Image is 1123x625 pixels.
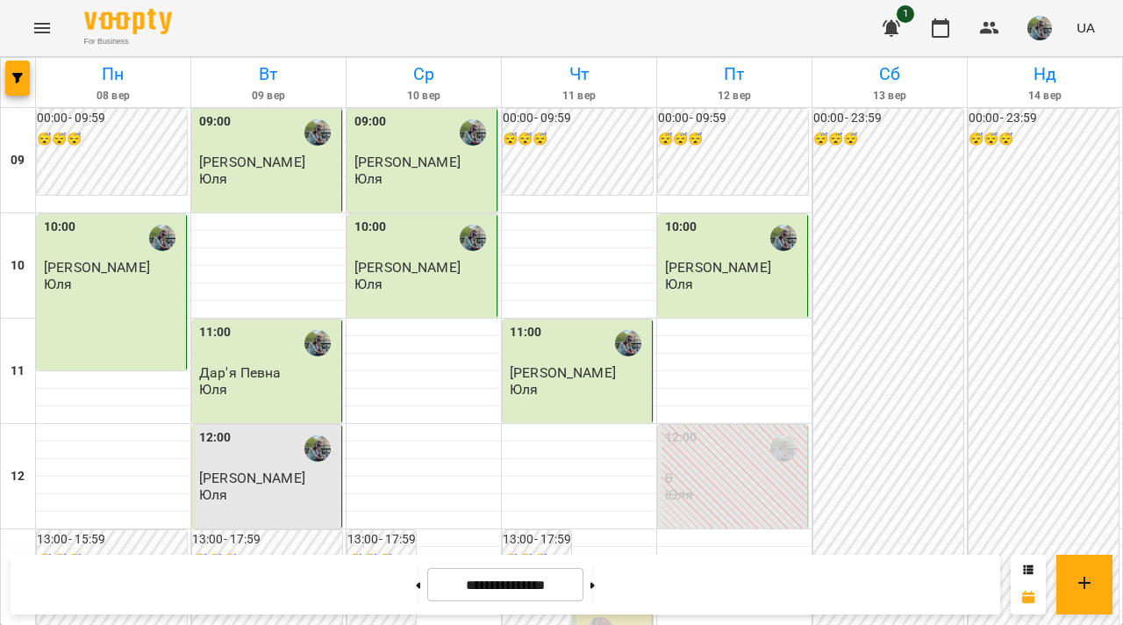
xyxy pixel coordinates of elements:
h6: 00:00 - 09:59 [37,109,187,128]
h6: 11 [11,362,25,381]
img: Юля [304,435,331,462]
span: [PERSON_NAME] [199,470,305,486]
img: Юля [615,330,641,356]
p: Юля [665,277,693,291]
p: Юля [510,382,538,397]
p: Юля [199,382,227,397]
span: [PERSON_NAME] [510,364,616,381]
h6: 12 [11,467,25,486]
img: c71655888622cca4d40d307121b662d7.jpeg [1027,16,1052,40]
img: Юля [304,330,331,356]
span: 1 [897,5,914,23]
p: Юля [44,277,72,291]
img: Юля [304,119,331,146]
img: Юля [770,225,797,251]
p: Юля [199,487,227,502]
h6: Чт [504,61,654,88]
h6: 😴😴😴 [658,130,808,149]
img: Юля [770,435,797,462]
h6: 😴😴😴 [969,130,1119,149]
h6: 😴😴😴 [813,130,963,149]
label: 11:00 [199,323,232,342]
h6: 00:00 - 23:59 [813,109,963,128]
span: [PERSON_NAME] [665,259,771,276]
h6: 08 вер [39,88,188,104]
span: [PERSON_NAME] [44,259,150,276]
span: For Business [84,36,172,47]
h6: 10 вер [349,88,498,104]
h6: Ср [349,61,498,88]
p: Юля [354,171,383,186]
h6: 00:00 - 23:59 [969,109,1119,128]
span: [PERSON_NAME] [199,154,305,170]
p: Юля [665,487,693,502]
h6: Пн [39,61,188,88]
p: Юля [199,171,227,186]
img: Voopty Logo [84,9,172,34]
h6: 11 вер [504,88,654,104]
img: Юля [149,225,175,251]
label: 12:00 [199,428,232,448]
label: 12:00 [665,428,697,448]
span: Дар'я Певна [199,364,282,381]
h6: 😴😴😴 [503,130,653,149]
label: 10:00 [354,218,387,237]
h6: 09 [11,151,25,170]
label: 09:00 [354,112,387,132]
h6: 14 вер [970,88,1119,104]
span: [PERSON_NAME] [354,154,461,170]
h6: 00:00 - 09:59 [658,109,808,128]
p: 0 [665,471,804,485]
p: Юля [354,277,383,291]
h6: 09 вер [194,88,343,104]
h6: 12 вер [660,88,809,104]
h6: 13:00 - 15:59 [37,530,187,550]
h6: Вт [194,61,343,88]
h6: 00:00 - 09:59 [503,109,653,128]
h6: 10 [11,256,25,276]
span: [PERSON_NAME] [354,259,461,276]
h6: 13:00 - 17:59 [347,530,416,550]
h6: Сб [815,61,964,88]
h6: 13:00 - 17:59 [192,530,342,550]
img: Юля [460,225,486,251]
h6: 😴😴😴 [37,130,187,149]
label: 10:00 [665,218,697,237]
span: UA [1077,18,1095,37]
button: UA [1069,11,1102,44]
h6: 13 вер [815,88,964,104]
label: 11:00 [510,323,542,342]
label: 09:00 [199,112,232,132]
button: Menu [21,7,63,49]
img: Юля [460,119,486,146]
h6: 13:00 - 17:59 [503,530,571,550]
h6: Пт [660,61,809,88]
h6: Нд [970,61,1119,88]
label: 10:00 [44,218,76,237]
